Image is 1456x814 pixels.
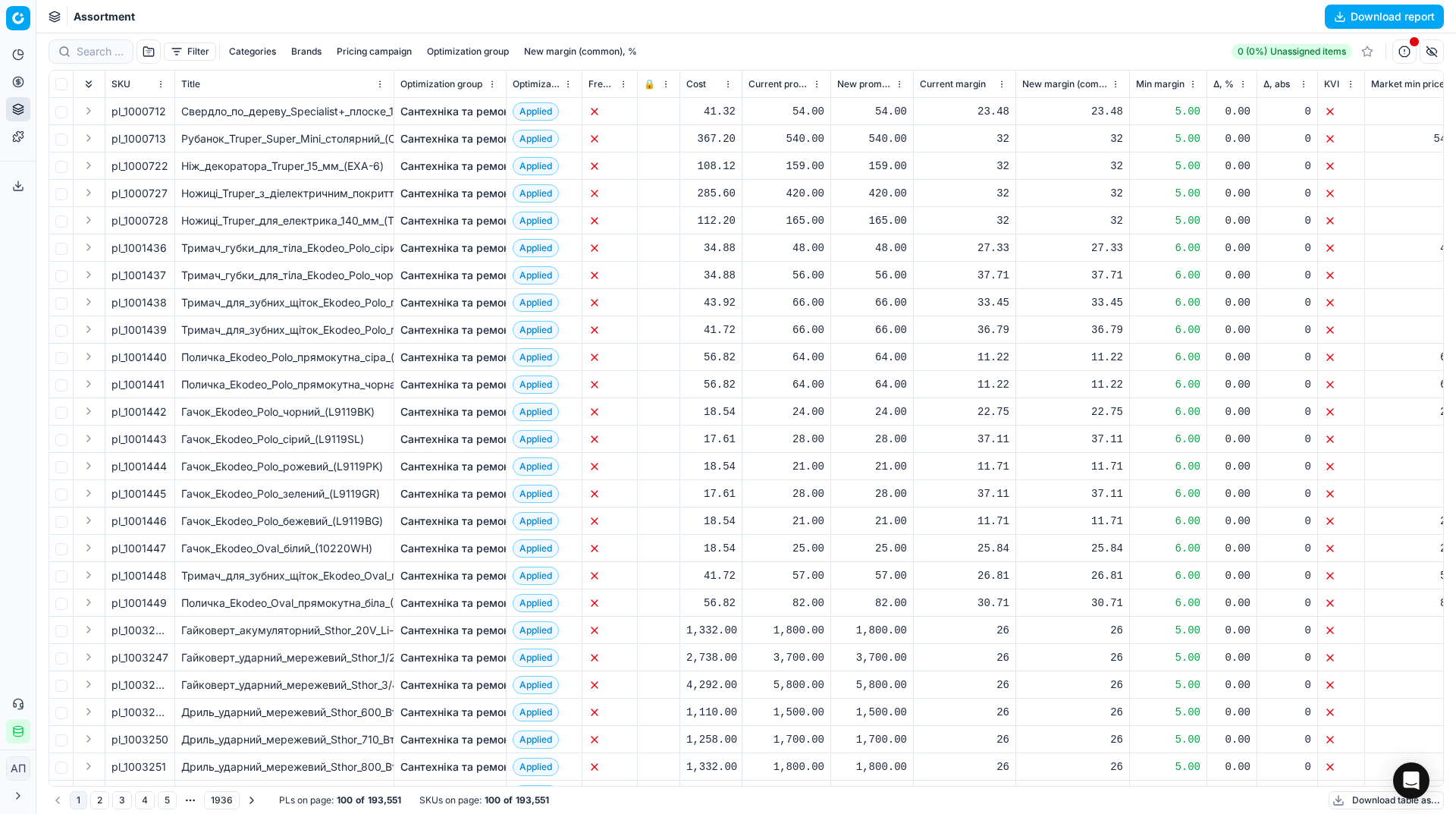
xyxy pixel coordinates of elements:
[1136,131,1200,146] div: 5.00
[400,541,515,556] a: Сантехніка та ремонт
[1393,762,1429,799] div: Open Intercom Messenger
[80,102,98,120] button: Expand
[1136,104,1200,119] div: 5.00
[111,131,166,146] span: pl_1000713
[1022,78,1108,90] span: New margin (common), %
[112,791,132,809] button: 3
[111,541,166,556] span: pl_1001447
[748,268,824,283] div: 56.00
[920,186,1009,201] div: 32
[1022,322,1123,338] div: 36.79
[1022,404,1123,420] div: 22.75
[111,159,168,174] span: pl_1000722
[1263,404,1311,420] div: 0
[837,514,907,529] div: 21.00
[1213,295,1250,310] div: 0.00
[400,568,515,583] a: Сантехніка та ремонт
[1136,486,1200,501] div: 6.00
[80,566,98,584] button: Expand
[1136,186,1200,201] div: 5.00
[920,350,1009,365] div: 11.22
[111,213,168,228] span: pl_1000728
[1213,459,1250,474] div: 0.00
[164,42,216,61] button: Filter
[920,240,1009,256] div: 27.33
[400,650,515,665] a: Сантехніка та ремонт
[588,78,616,90] span: Freeze price
[1213,104,1250,119] div: 0.00
[181,159,388,174] div: Ніж_декоратора_Truper_15_мм_(EXA-6)
[686,350,736,365] div: 56.82
[837,432,907,447] div: 28.00
[400,677,515,693] a: Сантехніка та ремонт
[400,759,515,775] a: Сантехніка та ремонт
[181,377,388,392] div: Поличка_Ekodeo_Polo_прямокутна_чорна_(L9118BK)
[400,213,515,228] a: Сантехніка та ремонт
[1022,159,1123,174] div: 32
[80,129,98,147] button: Expand
[1136,78,1185,90] span: Min margin
[1136,432,1200,447] div: 6.00
[243,791,261,809] button: Go to next page
[1022,459,1123,474] div: 11.71
[181,186,388,201] div: Ножиці_Truper_з_діелектричним_покриттям_150_мм_(TIEL-6)
[1329,791,1444,809] button: Download table as...
[748,131,824,146] div: 540.00
[513,157,559,175] span: Applied
[1263,295,1311,310] div: 0
[748,104,824,119] div: 54.00
[686,186,736,201] div: 285.60
[80,511,98,530] button: Expand
[421,42,515,61] button: Optimization group
[400,295,515,310] a: Сантехніка та ремонт
[368,794,401,806] strong: 193,551
[1213,541,1250,556] div: 0.00
[90,791,109,809] button: 2
[837,240,907,256] div: 48.00
[111,486,166,501] span: pl_1001445
[204,791,240,809] button: 1936
[513,430,559,448] span: Applied
[80,457,98,475] button: Expand
[1263,377,1311,392] div: 0
[111,377,165,392] span: pl_1001441
[837,322,907,338] div: 66.00
[748,78,809,90] span: Current promo price
[111,404,167,420] span: pl_1001442
[686,486,736,501] div: 17.61
[70,791,87,809] button: 1
[748,186,824,201] div: 420.00
[920,268,1009,283] div: 37.71
[1213,486,1250,501] div: 0.00
[920,104,1009,119] div: 23.48
[80,75,98,93] button: Expand all
[748,459,824,474] div: 21.00
[1270,46,1346,58] span: Unassigned items
[181,432,388,447] div: Гачок_Ekodeo_Polo_сірий_(L9119SL)
[686,159,736,174] div: 108.12
[920,78,986,90] span: Current margin
[920,131,1009,146] div: 32
[1022,268,1123,283] div: 37.71
[181,268,388,283] div: Тримач_губки_для_тіла_Ekodeo_Polo_чорний_(L9116ВК)
[1263,459,1311,474] div: 0
[513,457,559,476] span: Applied
[400,623,515,638] a: Сантехніка та ремонт
[6,756,30,781] button: АП
[80,293,98,311] button: Expand
[686,322,736,338] div: 41.72
[920,377,1009,392] div: 11.22
[513,239,559,257] span: Applied
[748,404,824,420] div: 24.00
[748,213,824,228] div: 165.00
[400,268,515,283] a: Сантехніка та ремонт
[80,593,98,611] button: Expand
[1022,240,1123,256] div: 27.33
[1263,268,1311,283] div: 0
[111,186,168,201] span: pl_1000727
[920,295,1009,310] div: 33.45
[686,404,736,420] div: 18.54
[513,403,559,421] span: Applied
[1136,459,1200,474] div: 6.00
[513,512,559,530] span: Applied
